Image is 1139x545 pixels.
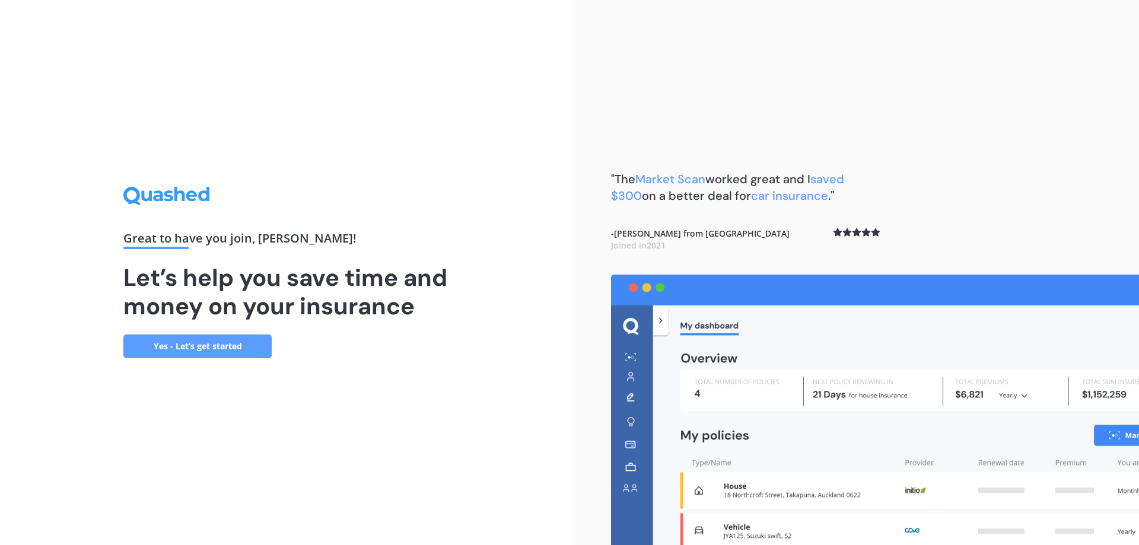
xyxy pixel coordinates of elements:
span: Market Scan [635,171,705,187]
a: Yes - Let’s get started [123,334,272,358]
h1: Let’s help you save time and money on your insurance [123,263,452,320]
span: Joined in 2021 [611,240,666,251]
b: - [PERSON_NAME] from [GEOGRAPHIC_DATA] [611,228,790,251]
span: car insurance [751,188,828,203]
span: saved $300 [611,171,844,203]
b: "The worked great and I on a better deal for ." [611,171,844,203]
img: dashboard.webp [611,275,1139,545]
div: Great to have you join , [PERSON_NAME] ! [123,232,452,249]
